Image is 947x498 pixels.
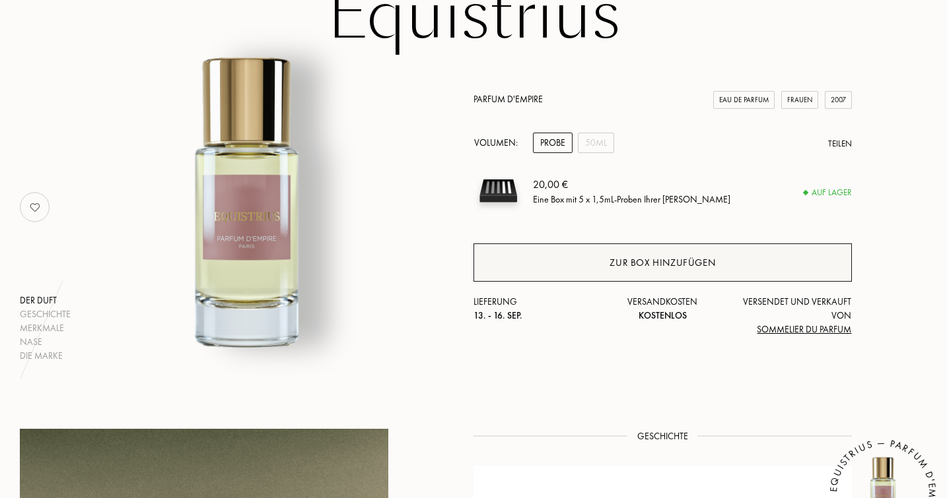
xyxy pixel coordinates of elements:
div: Merkmale [20,321,71,335]
span: Kostenlos [639,309,687,321]
div: Auf Lager [804,186,852,199]
img: Equistrius Parfum d'Empire [84,38,409,363]
div: Teilen [828,137,852,150]
span: Sommelier du Parfum [757,323,851,335]
div: 2007 [825,91,852,109]
div: Eine Box mit 5 x 1,5mL-Proben Ihrer [PERSON_NAME] [533,192,730,206]
img: sample box [473,166,523,216]
div: Versandkosten [600,295,726,323]
div: 50mL [578,133,614,153]
span: 13. - 16. Sep. [473,309,522,321]
div: Die Marke [20,349,71,363]
div: Der Duft [20,294,71,307]
div: Volumen: [473,133,525,153]
div: Frauen [781,91,818,109]
div: Eau de Parfum [713,91,775,109]
a: Parfum d'Empire [473,93,543,105]
div: Zur Box hinzufügen [610,255,715,270]
div: Geschichte [20,307,71,321]
img: no_like_p.png [22,194,48,220]
div: Probe [533,133,573,153]
div: Nase [20,335,71,349]
div: 20,00 € [533,176,730,192]
div: Lieferung [473,295,600,323]
div: Versendet und verkauft von [726,295,852,336]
